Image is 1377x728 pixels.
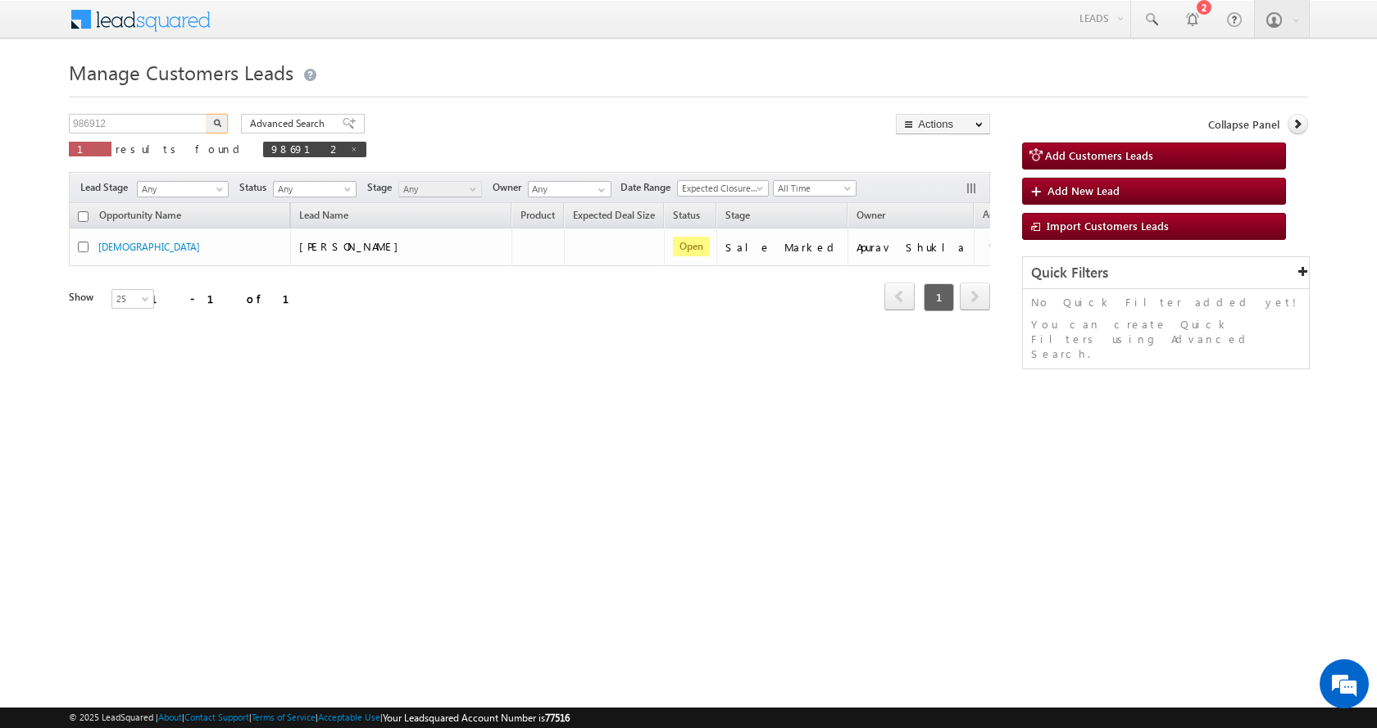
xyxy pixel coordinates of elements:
a: [DEMOGRAPHIC_DATA] [98,241,200,253]
a: Any [137,181,229,197]
span: Product [520,209,555,221]
a: Any [398,181,482,197]
span: 986912 [271,142,342,156]
input: Check all records [78,211,89,222]
a: Contact Support [184,712,249,722]
span: Stage [725,209,750,221]
span: Owner [857,209,885,221]
p: You can create Quick Filters using Advanced Search. [1031,317,1301,361]
span: Advanced Search [250,116,329,131]
span: Stage [367,180,398,195]
span: 77516 [545,712,570,724]
span: Date Range [620,180,677,195]
span: Any [274,182,352,197]
a: Any [273,181,357,197]
span: Expected Closure Date [678,181,763,196]
span: Status [239,180,273,195]
a: Terms of Service [252,712,316,722]
a: next [960,284,990,310]
span: next [960,283,990,310]
span: All Time [774,181,852,196]
span: Any [399,182,477,197]
a: Stage [717,206,758,228]
a: 25 [111,289,154,309]
span: 1 [77,142,103,156]
span: 25 [112,292,156,306]
div: Show [69,290,98,305]
div: 1 - 1 of 1 [151,289,309,308]
span: Add New Lead [1048,183,1120,197]
div: Quick Filters [1023,257,1309,289]
a: Status [665,206,708,228]
a: About [158,712,182,722]
span: Your Leadsquared Account Number is [383,712,570,724]
span: Owner [493,180,528,195]
span: Lead Stage [80,180,134,195]
span: Open [673,237,710,256]
a: Expected Closure Date [677,180,769,197]
span: Actions [975,206,1024,227]
a: Show All Items [589,182,610,198]
span: prev [884,283,915,310]
span: Opportunity Name [99,209,181,221]
button: Actions [896,114,990,134]
a: Acceptable Use [318,712,380,722]
span: Expected Deal Size [573,209,655,221]
span: Import Customers Leads [1047,219,1169,233]
span: results found [116,142,246,156]
a: All Time [773,180,857,197]
a: prev [884,284,915,310]
span: Lead Name [291,206,357,228]
input: Type to Search [528,181,611,197]
span: © 2025 LeadSquared | | | | | [69,710,570,726]
p: No Quick Filter added yet! [1031,295,1301,310]
a: Expected Deal Size [565,206,663,228]
span: Add Customers Leads [1045,148,1153,162]
span: [PERSON_NAME] [299,239,407,253]
span: Any [138,182,223,197]
span: Collapse Panel [1208,117,1279,132]
img: Search [213,119,221,127]
div: Apurav Shukla [857,240,966,255]
a: Opportunity Name [91,206,189,228]
span: 1 [924,283,954,311]
div: Sale Marked [725,240,840,255]
span: Manage Customers Leads [69,59,293,85]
